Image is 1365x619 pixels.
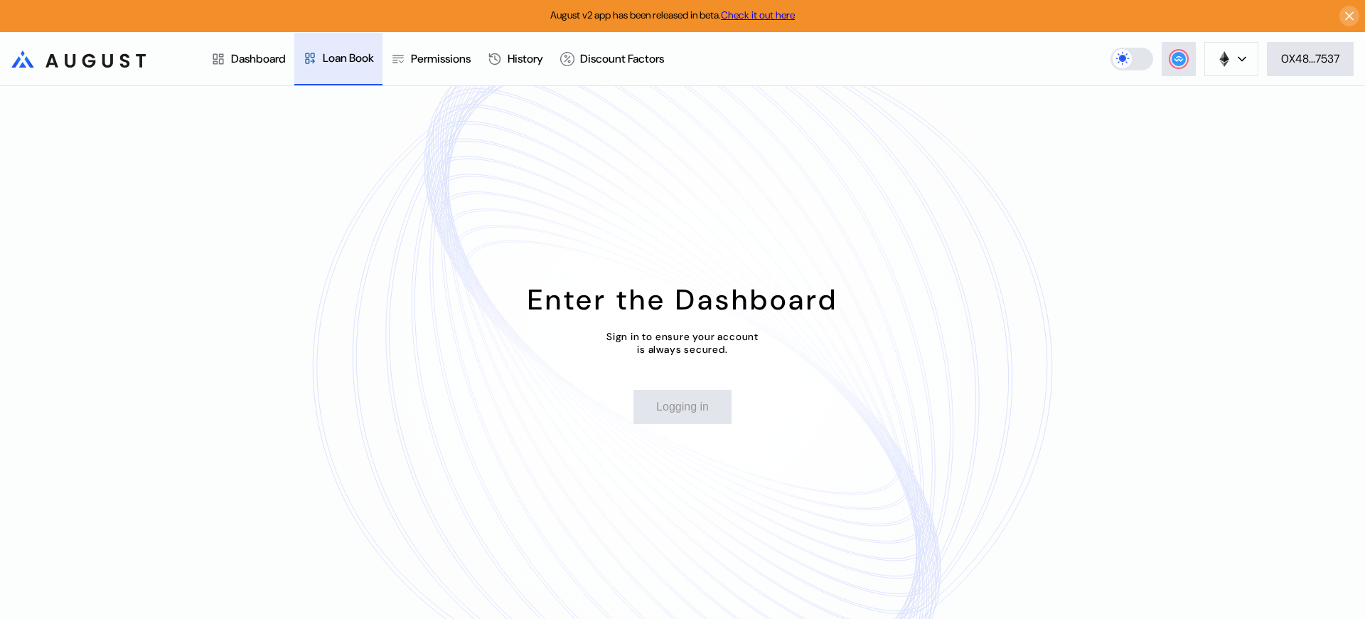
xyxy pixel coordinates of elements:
[550,9,795,21] span: August v2 app has been released in beta.
[231,51,286,66] div: Dashboard
[633,390,732,424] button: Logging in
[479,33,552,85] a: History
[580,51,664,66] div: Discount Factors
[721,9,795,21] a: Check it out here
[323,51,374,65] div: Loan Book
[203,33,294,85] a: Dashboard
[1267,42,1354,76] button: 0X48...7537
[606,330,759,356] div: Sign in to ensure your account is always secured.
[528,281,838,318] div: Enter the Dashboard
[1204,42,1258,76] button: chain logo
[1216,51,1232,67] img: chain logo
[508,51,543,66] div: History
[382,33,479,85] a: Permissions
[1281,51,1339,66] div: 0X48...7537
[552,33,673,85] a: Discount Factors
[411,51,471,66] div: Permissions
[294,33,382,85] a: Loan Book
